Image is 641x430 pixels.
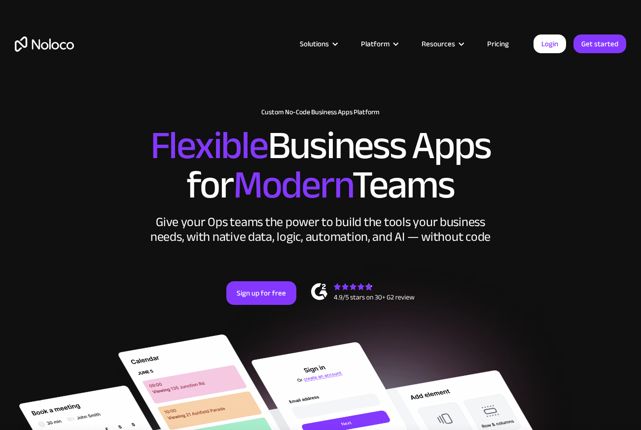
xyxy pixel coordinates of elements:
div: Resources [409,37,475,50]
span: Modern [233,148,352,222]
a: home [15,36,74,52]
div: Solutions [300,37,329,50]
a: Login [534,34,566,53]
div: Solutions [287,37,349,50]
a: Pricing [475,37,521,50]
div: Platform [361,37,390,50]
h2: Business Apps for Teams [15,126,626,205]
a: Sign up for free [226,281,296,305]
div: Platform [349,37,409,50]
span: Flexible [150,109,268,182]
div: Give your Ops teams the power to build the tools your business needs, with native data, logic, au... [148,215,493,244]
h1: Custom No-Code Business Apps Platform [15,108,626,116]
div: Resources [422,37,455,50]
a: Get started [573,34,626,53]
